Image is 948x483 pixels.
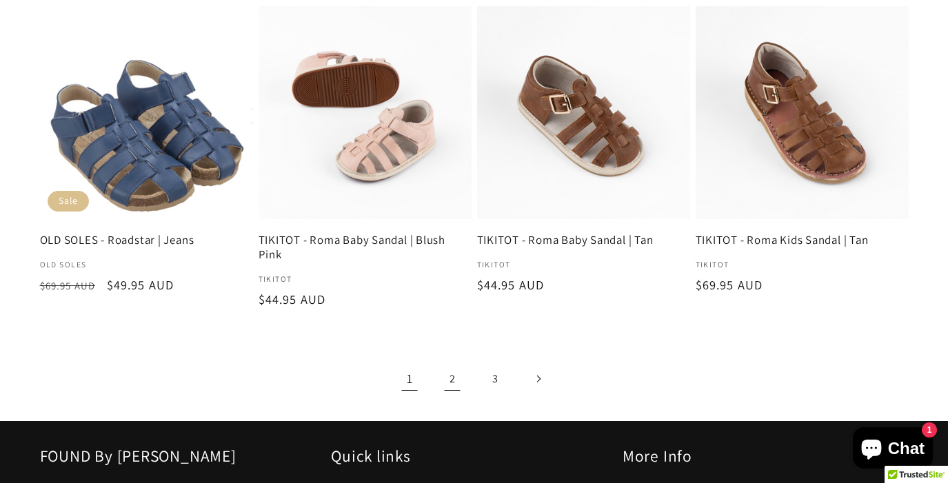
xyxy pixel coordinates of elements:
[696,233,909,247] a: TIKITOT - Roma Kids Sandal | Tan
[478,361,513,396] a: Page 3
[40,233,253,247] a: OLD SOLES - Roadstar | Jeans
[40,361,909,396] nav: Pagination
[849,427,937,472] inbox-online-store-chat: Shopify online store chat
[435,361,470,396] a: Page 2
[392,361,427,396] span: Page 1
[521,361,556,396] a: Next page
[40,446,326,466] h2: FOUND By [PERSON_NAME]
[477,233,690,247] a: TIKITOT - Roma Baby Sandal | Tan
[259,233,472,263] a: TIKITOT - Roma Baby Sandal | Blush Pink
[331,446,617,466] h2: Quick links
[623,446,909,466] h2: More Info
